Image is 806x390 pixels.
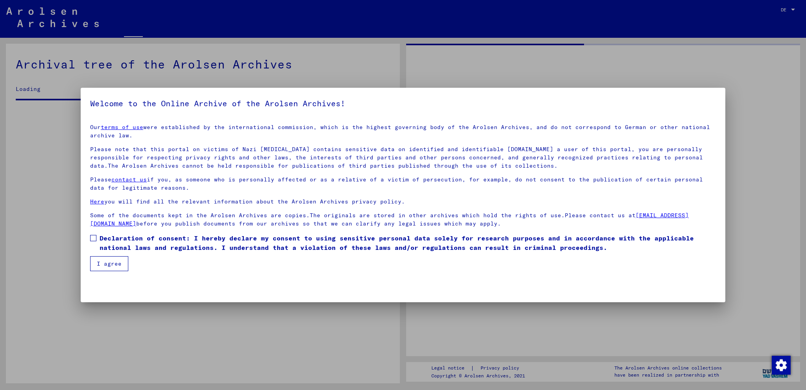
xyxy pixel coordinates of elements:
p: Please if you, as someone who is personally affected or as a relative of a victim of persecution,... [90,176,716,192]
p: you will find all the relevant information about the Arolsen Archives privacy policy. [90,198,716,206]
h5: Welcome to the Online Archive of the Arolsen Archives! [90,97,716,110]
p: Some of the documents kept in the Arolsen Archives are copies.The originals are stored in other a... [90,211,716,228]
img: Zustimmung ändern [772,356,791,375]
a: [EMAIL_ADDRESS][DOMAIN_NAME] [90,212,689,227]
a: terms of use [101,124,143,131]
a: Here [90,198,104,205]
p: Our were established by the international commission, which is the highest governing body of the ... [90,123,716,140]
a: contact us [111,176,147,183]
p: Please note that this portal on victims of Nazi [MEDICAL_DATA] contains sensitive data on identif... [90,145,716,170]
span: Declaration of consent: I hereby declare my consent to using sensitive personal data solely for r... [100,233,716,252]
button: I agree [90,256,128,271]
